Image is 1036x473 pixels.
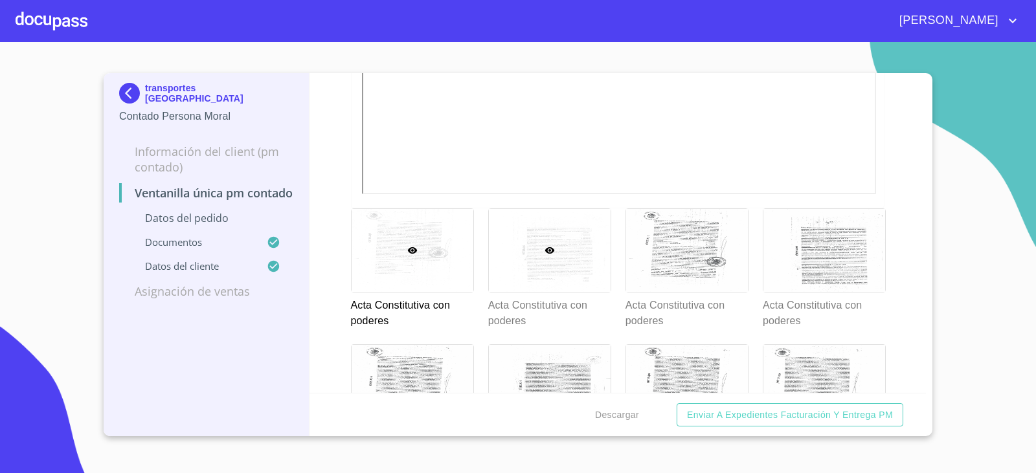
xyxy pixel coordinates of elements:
img: Acta Constitutiva con poderes [763,345,885,428]
p: Datos del pedido [119,211,293,225]
p: Documentos [119,236,267,248]
span: [PERSON_NAME] [890,10,1005,31]
img: Acta Constitutiva con poderes [626,345,748,428]
p: Acta Constitutiva con poderes [351,292,473,329]
img: Acta Constitutiva con poderes [489,345,611,428]
button: account of current user [890,10,1020,31]
img: Acta Constitutiva con poderes [352,345,473,428]
button: Enviar a Expedientes Facturación y Entrega PM [677,403,903,427]
div: transportes [GEOGRAPHIC_DATA] [119,83,293,109]
p: Acta Constitutiva con poderes [488,292,610,329]
p: Información del Client (PM contado) [119,144,293,175]
p: Acta Constitutiva con poderes [763,292,884,329]
img: Acta Constitutiva con poderes [626,209,748,292]
p: Ventanilla única PM contado [119,185,293,201]
span: Enviar a Expedientes Facturación y Entrega PM [687,407,893,423]
img: Acta Constitutiva con poderes [763,209,885,292]
p: transportes [GEOGRAPHIC_DATA] [145,83,293,104]
img: Docupass spot blue [119,83,145,104]
p: Contado Persona Moral [119,109,293,124]
p: Datos del cliente [119,259,267,272]
button: Descargar [590,403,644,427]
p: Asignación de Ventas [119,283,293,299]
p: Acta Constitutiva con poderes [625,292,747,329]
span: Descargar [595,407,639,423]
